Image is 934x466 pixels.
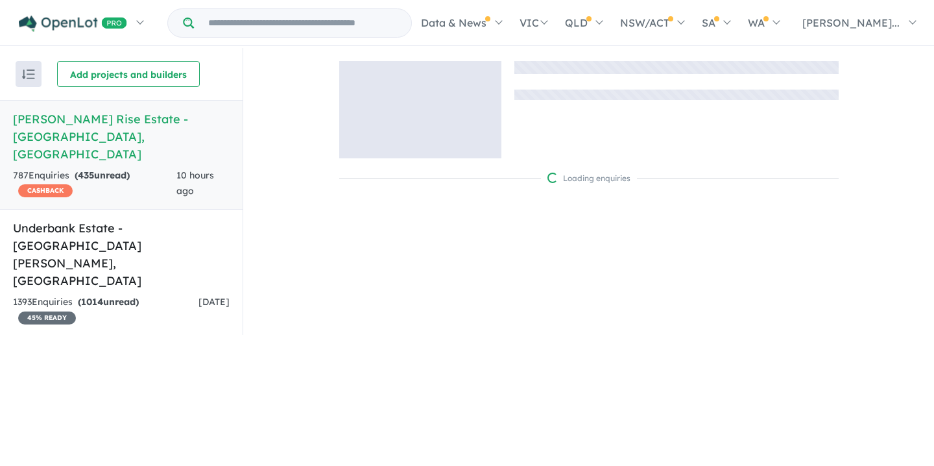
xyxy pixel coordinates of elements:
span: [PERSON_NAME]... [802,16,900,29]
strong: ( unread) [78,296,139,308]
strong: ( unread) [75,169,130,181]
span: 45 % READY [18,312,76,325]
span: CASHBACK [18,184,73,197]
img: Openlot PRO Logo White [19,16,127,32]
button: Add projects and builders [57,61,200,87]
h5: [PERSON_NAME] Rise Estate - [GEOGRAPHIC_DATA] , [GEOGRAPHIC_DATA] [13,110,230,163]
input: Try estate name, suburb, builder or developer [197,9,409,37]
img: sort.svg [22,69,35,79]
div: Loading enquiries [547,172,630,185]
div: 787 Enquir ies [13,168,176,199]
span: 435 [78,169,94,181]
span: 1014 [81,296,103,308]
span: [DATE] [198,296,230,308]
span: 10 hours ago [176,169,214,197]
h5: Underbank Estate - [GEOGRAPHIC_DATA][PERSON_NAME] , [GEOGRAPHIC_DATA] [13,219,230,289]
div: 1393 Enquir ies [13,295,198,326]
